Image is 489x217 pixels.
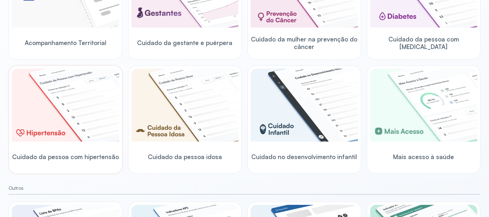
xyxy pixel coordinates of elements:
[370,69,478,142] img: healthcare-greater-access.png
[25,39,106,46] span: Acompanhamento Territorial
[137,39,232,46] span: Cuidado da gestante e puérpera
[148,153,222,161] span: Cuidado da pessoa idosa
[12,153,119,161] span: Cuidado da pessoa com hipertensão
[370,35,478,51] span: Cuidado da pessoa com [MEDICAL_DATA]
[393,153,454,161] span: Mais acesso à saúde
[131,69,239,142] img: elderly.png
[251,69,358,142] img: child-development.png
[251,35,358,51] span: Cuidado da mulher na prevenção do câncer
[12,69,119,142] img: hypertension.png
[9,185,480,191] small: Outros
[251,153,357,161] span: Cuidado no desenvolvimento infantil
